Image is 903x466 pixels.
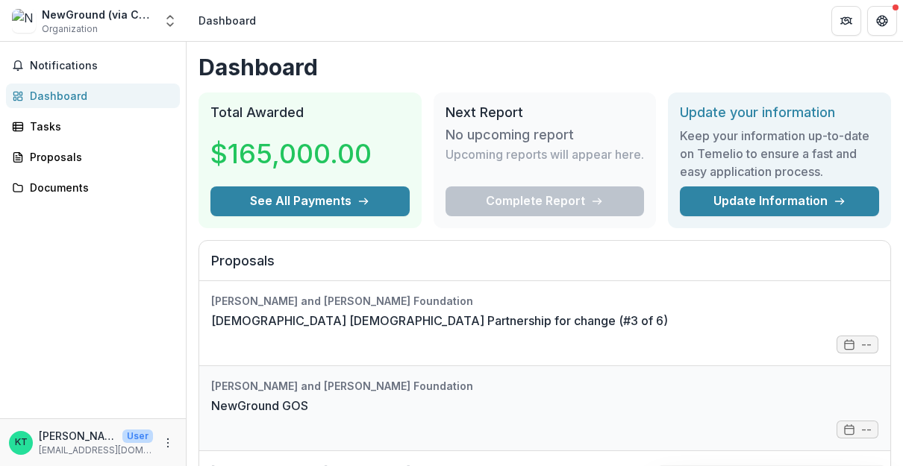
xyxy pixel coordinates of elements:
h2: Next Report [446,104,645,121]
h3: $165,000.00 [210,133,372,174]
button: See All Payments [210,186,410,216]
img: NewGround (via Community Partners) [12,9,36,33]
div: Documents [30,180,168,195]
span: Notifications [30,60,174,72]
button: Get Help [867,6,897,36]
button: Partners [831,6,861,36]
div: Kelly Thomas [15,438,28,447]
h2: Update your information [680,104,879,121]
div: Dashboard [30,88,168,104]
a: Tasks [6,114,180,139]
p: Upcoming reports will appear here. [446,145,644,163]
a: Dashboard [6,84,180,108]
div: NewGround (via Community Partners) [42,7,154,22]
a: [DEMOGRAPHIC_DATA] [DEMOGRAPHIC_DATA] Partnership for change (#3 of 6) [211,312,668,330]
a: Proposals [6,145,180,169]
div: Dashboard [199,13,256,28]
p: [PERSON_NAME] [39,428,116,444]
h2: Total Awarded [210,104,410,121]
h2: Proposals [211,253,878,281]
div: Proposals [30,149,168,165]
button: More [159,434,177,452]
p: User [122,429,153,443]
a: NewGround GOS [211,397,308,415]
h3: No upcoming report [446,127,574,143]
a: Update Information [680,186,879,216]
a: Documents [6,175,180,200]
h1: Dashboard [199,54,891,81]
div: Tasks [30,119,168,134]
h3: Keep your information up-to-date on Temelio to ensure a fast and easy application process. [680,127,879,180]
span: Organization [42,22,98,36]
nav: breadcrumb [193,10,262,31]
p: [EMAIL_ADDRESS][DOMAIN_NAME] [39,444,153,457]
button: Notifications [6,54,180,78]
button: Open entity switcher [160,6,181,36]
